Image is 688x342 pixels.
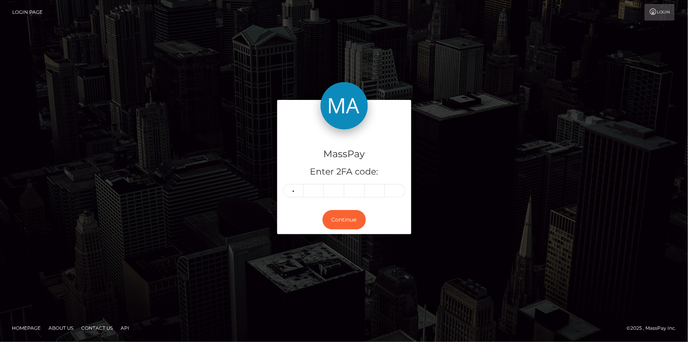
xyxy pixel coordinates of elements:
a: Login [645,4,675,21]
a: About Us [45,322,76,334]
h4: MassPay [283,147,405,161]
h5: Enter 2FA code: [283,166,405,178]
a: API [117,322,132,334]
div: © 2025 , MassPay Inc. [626,324,682,333]
a: Login Page [12,4,43,21]
a: Contact Us [78,322,116,334]
a: Homepage [9,322,44,334]
img: MassPay [321,82,368,130]
button: Continue [323,210,366,229]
